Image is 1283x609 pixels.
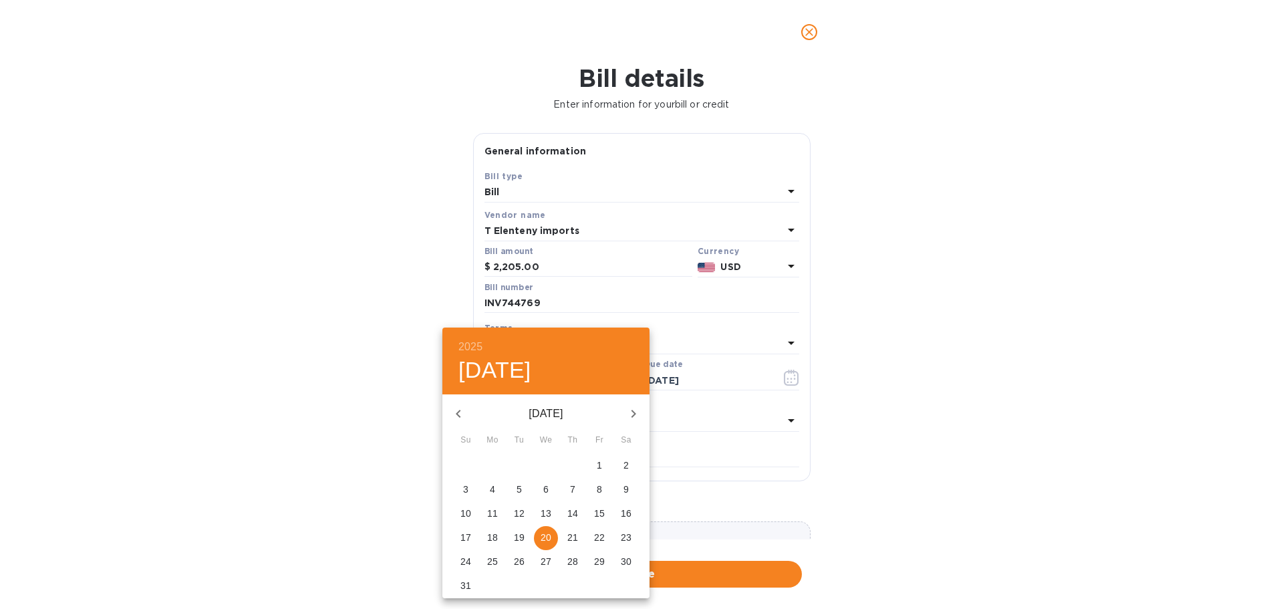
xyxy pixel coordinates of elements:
[541,555,551,568] p: 27
[534,550,558,574] button: 27
[454,526,478,550] button: 17
[454,434,478,447] span: Su
[507,434,531,447] span: Tu
[507,478,531,502] button: 5
[561,502,585,526] button: 14
[594,507,605,520] p: 15
[454,574,478,598] button: 31
[621,531,631,544] p: 23
[597,483,602,496] p: 8
[507,526,531,550] button: 19
[507,550,531,574] button: 26
[458,338,482,356] button: 2025
[587,434,611,447] span: Fr
[460,531,471,544] p: 17
[597,459,602,472] p: 1
[623,459,629,472] p: 2
[594,531,605,544] p: 22
[587,526,611,550] button: 22
[621,507,631,520] p: 16
[460,579,471,592] p: 31
[567,531,578,544] p: 21
[454,550,478,574] button: 24
[567,507,578,520] p: 14
[487,555,498,568] p: 25
[587,454,611,478] button: 1
[567,555,578,568] p: 28
[623,483,629,496] p: 9
[614,454,638,478] button: 2
[587,550,611,574] button: 29
[614,550,638,574] button: 30
[514,531,525,544] p: 19
[541,507,551,520] p: 13
[514,555,525,568] p: 26
[561,478,585,502] button: 7
[480,478,505,502] button: 4
[621,555,631,568] p: 30
[534,502,558,526] button: 13
[480,526,505,550] button: 18
[534,526,558,550] button: 20
[570,483,575,496] p: 7
[614,434,638,447] span: Sa
[487,531,498,544] p: 18
[517,483,522,496] p: 5
[614,526,638,550] button: 23
[561,526,585,550] button: 21
[534,478,558,502] button: 6
[587,478,611,502] button: 8
[480,502,505,526] button: 11
[543,483,549,496] p: 6
[458,356,531,384] button: [DATE]
[534,434,558,447] span: We
[587,502,611,526] button: 15
[514,507,525,520] p: 12
[614,478,638,502] button: 9
[507,502,531,526] button: 12
[454,502,478,526] button: 10
[460,507,471,520] p: 10
[480,550,505,574] button: 25
[541,531,551,544] p: 20
[454,478,478,502] button: 3
[460,555,471,568] p: 24
[463,483,468,496] p: 3
[474,406,617,422] p: [DATE]
[480,434,505,447] span: Mo
[614,502,638,526] button: 16
[487,507,498,520] p: 11
[561,550,585,574] button: 28
[490,483,495,496] p: 4
[561,434,585,447] span: Th
[594,555,605,568] p: 29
